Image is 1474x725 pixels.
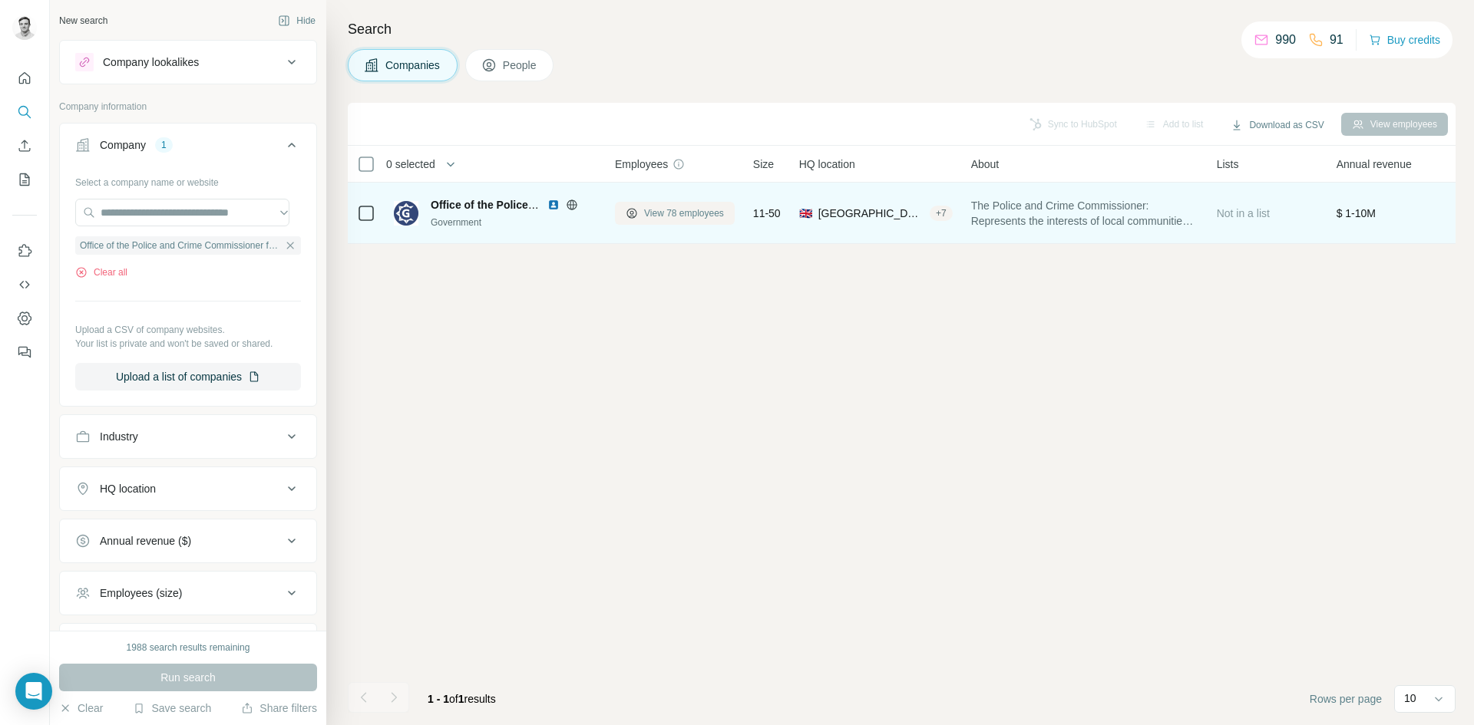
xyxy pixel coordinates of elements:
span: Size [753,157,774,172]
span: Annual revenue [1337,157,1412,172]
button: Enrich CSV [12,132,37,160]
button: Download as CSV [1220,114,1334,137]
div: Company [100,137,146,153]
button: Buy credits [1369,29,1440,51]
img: Avatar [12,15,37,40]
img: LinkedIn logo [547,199,560,211]
div: Industry [100,429,138,444]
button: View 78 employees [615,202,735,225]
p: 990 [1275,31,1296,49]
button: Quick start [12,64,37,92]
span: HQ location [799,157,855,172]
span: 1 [458,693,464,705]
div: Annual revenue ($) [100,533,191,549]
h4: Search [348,18,1456,40]
button: Use Surfe API [12,271,37,298]
span: $ 1-10M [1337,207,1376,219]
button: My lists [12,166,37,193]
button: Use Surfe on LinkedIn [12,237,37,265]
span: 11-50 [753,206,781,221]
div: 1 [155,138,173,152]
div: + 7 [930,206,953,220]
span: View 78 employees [644,206,724,220]
span: [GEOGRAPHIC_DATA], [GEOGRAPHIC_DATA], [GEOGRAPHIC_DATA] [818,206,924,221]
span: People [503,58,538,73]
button: Industry [60,418,316,455]
p: Your list is private and won't be saved or shared. [75,337,301,351]
div: Company lookalikes [103,54,199,70]
span: About [971,157,1000,172]
button: Feedback [12,338,37,366]
button: HQ location [60,470,316,507]
button: Save search [133,700,211,716]
span: Not in a list [1217,207,1270,219]
div: Employees (size) [100,585,182,601]
div: Government [431,216,597,229]
button: Hide [267,9,326,32]
span: 🇬🇧 [799,206,812,221]
button: Clear [59,700,103,716]
button: Company lookalikes [60,44,316,81]
button: Employees (size) [60,575,316,611]
div: New search [59,14,107,28]
button: Annual revenue ($) [60,522,316,559]
span: Lists [1217,157,1239,172]
span: Office of the Police and Crime Commissioner for Cleveland [80,239,281,252]
span: The Police and Crime Commissioner: Represents the interests of local communities, Holds the Chief... [971,198,1198,229]
p: 91 [1330,31,1343,49]
span: Companies [385,58,441,73]
div: Open Intercom Messenger [15,673,52,710]
button: Share filters [241,700,317,716]
p: Company information [59,100,317,114]
p: 10 [1404,690,1416,706]
span: Rows per page [1310,691,1382,707]
button: Search [12,98,37,126]
button: Upload a list of companies [75,363,301,391]
span: Employees [615,157,668,172]
div: Select a company name or website [75,170,301,189]
p: Upload a CSV of company websites. [75,323,301,337]
span: of [449,693,458,705]
div: 1988 search results remaining [127,641,250,654]
span: 1 - 1 [428,693,449,705]
img: Logo of Office of the Police and Crime Commissioner for Cleveland [394,201,418,226]
button: Company1 [60,127,316,170]
div: HQ location [100,481,156,496]
span: 0 selected [386,157,435,172]
span: results [428,693,496,705]
button: Technologies [60,627,316,664]
button: Clear all [75,265,127,279]
button: Dashboard [12,305,37,332]
span: Office of the Police and Crime Commissioner for Cleveland [431,199,732,211]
